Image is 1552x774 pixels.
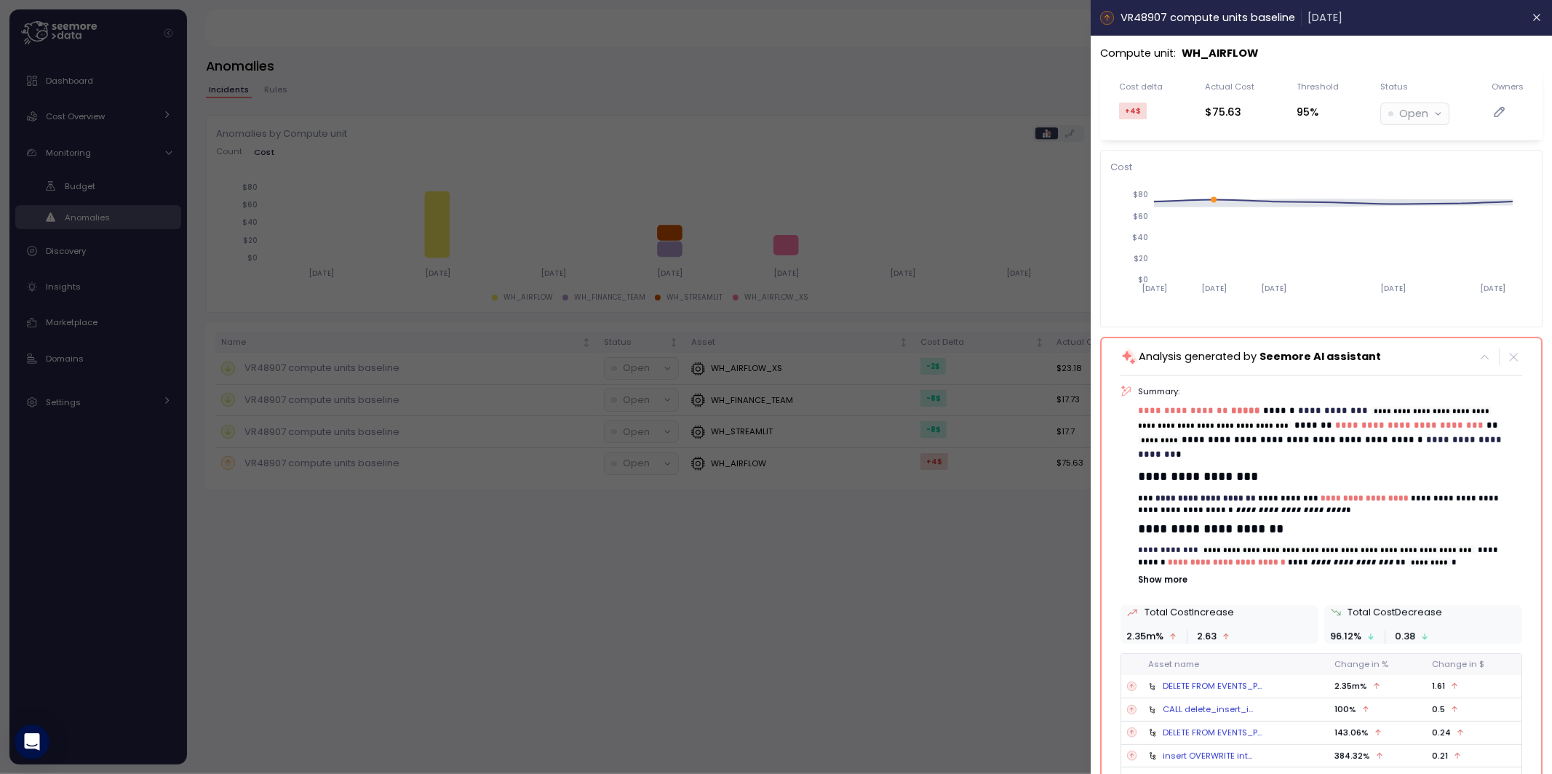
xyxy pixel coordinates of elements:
[1432,703,1445,715] p: 0.5
[1163,680,1262,692] div: DELETE FROM EVENTS_P...
[1139,574,1522,586] button: Show more
[1110,160,1532,175] p: Cost
[1334,750,1370,762] p: 384.32 %
[1308,9,1342,26] p: [DATE]
[1142,284,1167,293] tspan: [DATE]
[1139,386,1522,397] p: Summary:
[1297,104,1339,121] div: 95%
[1149,658,1323,671] div: Asset name
[1348,605,1443,620] p: Total Cost Decrease
[1334,680,1367,692] p: 2.35m %
[1205,104,1254,121] div: $75.63
[1121,9,1295,26] p: VR48907 compute units baseline
[1380,284,1406,293] tspan: [DATE]
[1201,284,1227,293] tspan: [DATE]
[1492,81,1524,92] div: Owners
[1432,727,1451,738] p: 0.24
[1139,348,1381,365] p: Analysis generated by
[1261,284,1286,293] tspan: [DATE]
[1334,727,1369,738] p: 143.06 %
[1119,81,1163,92] div: Cost delta
[1330,629,1361,644] p: 96.12 %
[1395,629,1415,644] p: 0.38
[1126,629,1163,644] p: 2.35m %
[1205,81,1254,92] div: Actual Cost
[1432,658,1516,671] div: Change in $
[1432,680,1445,692] p: 1.61
[1197,629,1217,644] p: 2.63
[1400,105,1429,122] p: Open
[1297,81,1339,92] div: Threshold
[1133,191,1148,200] tspan: $80
[1481,284,1506,293] tspan: [DATE]
[1163,750,1252,762] div: insert OVERWRITE int...
[1334,658,1420,671] div: Change in %
[1259,349,1381,364] span: Seemore AI assistant
[1100,45,1176,62] p: Compute unit :
[15,725,49,759] div: Open Intercom Messenger
[1382,103,1449,124] button: Open
[1132,233,1148,242] tspan: $40
[1119,103,1147,120] div: +4 $
[1138,276,1148,285] tspan: $0
[1182,45,1258,62] p: WH_AIRFLOW
[1134,255,1148,264] tspan: $20
[1432,750,1448,762] p: 0.21
[1163,727,1262,738] div: DELETE FROM EVENTS_P...
[1381,81,1409,92] div: Status
[1133,212,1148,221] tspan: $60
[1145,605,1234,620] p: Total Cost Increase
[1334,703,1356,715] p: 100 %
[1163,703,1253,715] div: CALL delete_insert_i...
